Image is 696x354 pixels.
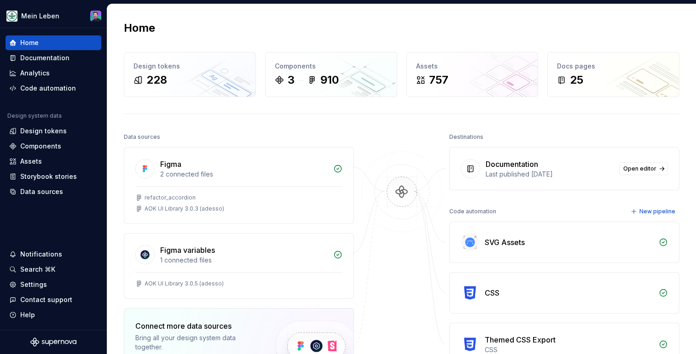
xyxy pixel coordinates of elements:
[160,245,215,256] div: Figma variables
[21,11,59,21] div: Mein Leben
[20,280,47,289] div: Settings
[135,320,260,331] div: Connect more data sources
[124,131,160,143] div: Data sources
[135,333,260,352] div: Bring all your design system data together.
[416,62,529,71] div: Assets
[20,250,62,259] div: Notifications
[275,62,388,71] div: Components
[2,6,105,26] button: Mein LebenSamuel
[146,73,167,87] div: 228
[406,52,539,97] a: Assets757
[557,62,670,71] div: Docs pages
[623,165,656,172] span: Open editor
[20,69,50,78] div: Analytics
[6,169,101,184] a: Storybook stories
[20,295,72,304] div: Contact support
[160,170,328,179] div: 2 connected files
[90,11,101,22] img: Samuel
[628,205,679,218] button: New pipeline
[6,66,101,80] a: Analytics
[288,73,295,87] div: 3
[6,11,17,22] img: df5db9ef-aba0-4771-bf51-9763b7497661.png
[320,73,339,87] div: 910
[6,277,101,292] a: Settings
[6,51,101,65] a: Documentation
[160,256,328,265] div: 1 connected files
[6,308,101,322] button: Help
[124,147,354,224] a: Figma2 connected filesrefactor_accordionAOK UI Library 3.0.3 (adesso)
[485,287,499,298] div: CSS
[20,157,42,166] div: Assets
[449,205,496,218] div: Code automation
[20,126,67,136] div: Design tokens
[6,124,101,138] a: Design tokens
[20,53,70,63] div: Documentation
[145,280,224,287] div: AOK UI Library 3.0.5 (adesso)
[265,52,397,97] a: Components3910
[145,205,224,212] div: AOK UI Library 3.0.3 (adesso)
[6,184,101,199] a: Data sources
[20,187,63,196] div: Data sources
[6,262,101,277] button: Search ⌘K
[619,162,668,175] a: Open editor
[6,35,101,50] a: Home
[124,233,354,299] a: Figma variables1 connected filesAOK UI Library 3.0.5 (adesso)
[570,73,583,87] div: 25
[160,159,181,170] div: Figma
[547,52,679,97] a: Docs pages25
[133,62,246,71] div: Design tokens
[429,73,448,87] div: 757
[124,21,155,35] h2: Home
[7,112,62,120] div: Design system data
[449,131,483,143] div: Destinations
[20,172,77,181] div: Storybook stories
[145,194,196,201] div: refactor_accordion
[6,139,101,154] a: Components
[485,334,556,345] div: Themed CSS Export
[6,292,101,307] button: Contact support
[6,247,101,262] button: Notifications
[124,52,256,97] a: Design tokens228
[20,84,76,93] div: Code automation
[20,142,61,151] div: Components
[20,310,35,320] div: Help
[6,154,101,169] a: Assets
[486,170,614,179] div: Last published [DATE]
[30,337,76,347] svg: Supernova Logo
[486,159,538,170] div: Documentation
[485,237,525,248] div: SVG Assets
[20,265,55,274] div: Search ⌘K
[6,81,101,96] a: Code automation
[639,208,675,215] span: New pipeline
[20,38,39,47] div: Home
